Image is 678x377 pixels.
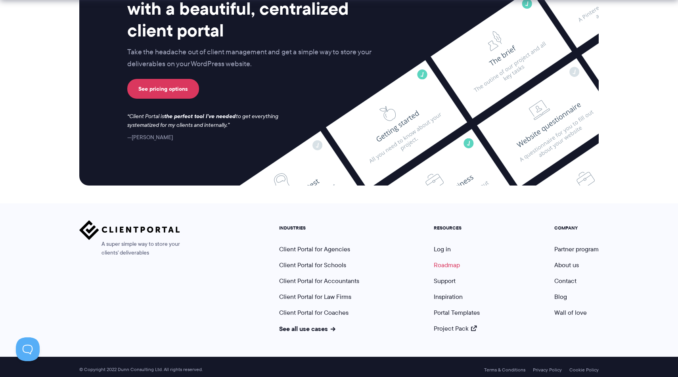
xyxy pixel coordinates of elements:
[75,367,207,373] span: © Copyright 2022 Dunn Consulting Ltd. All rights reserved.
[554,225,599,231] h5: COMPANY
[533,367,562,373] a: Privacy Policy
[554,308,587,317] a: Wall of love
[554,292,567,301] a: Blog
[484,367,525,373] a: Terms & Conditions
[434,308,480,317] a: Portal Templates
[279,308,349,317] a: Client Portal for Coaches
[554,260,579,270] a: About us
[554,276,576,285] a: Contact
[16,337,40,361] iframe: Toggle Customer Support
[79,240,180,257] span: A super simple way to store your clients' deliverables
[279,245,350,254] a: Client Portal for Agencies
[127,133,173,141] cite: [PERSON_NAME]
[434,324,477,333] a: Project Pack
[127,112,289,130] p: Client Portal is to get everything systematized for my clients and internally.
[434,276,456,285] a: Support
[279,276,359,285] a: Client Portal for Accountants
[434,245,451,254] a: Log in
[569,367,599,373] a: Cookie Policy
[434,260,460,270] a: Roadmap
[434,225,480,231] h5: RESOURCES
[127,79,199,99] a: See pricing options
[279,225,359,231] h5: INDUSTRIES
[279,324,335,333] a: See all use cases
[434,292,463,301] a: Inspiration
[127,46,388,70] p: Take the headache out of client management and get a simple way to store your deliverables on you...
[279,292,351,301] a: Client Portal for Law Firms
[164,112,236,121] strong: the perfect tool I've needed
[279,260,346,270] a: Client Portal for Schools
[554,245,599,254] a: Partner program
